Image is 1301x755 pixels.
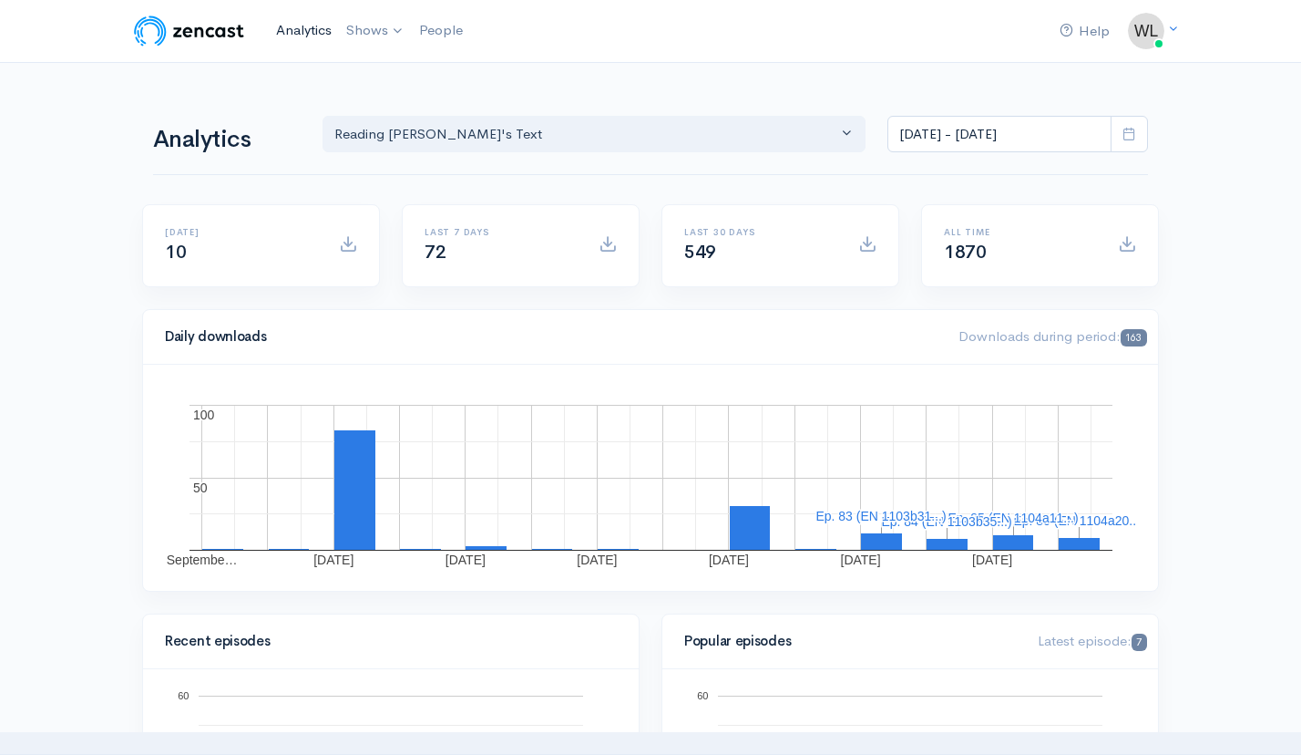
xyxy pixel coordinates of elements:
a: Analytics [269,11,339,50]
text: 50 [193,481,208,495]
span: 7 [1132,634,1147,651]
a: Help [1052,12,1117,51]
text: Septembe… [167,553,238,567]
h1: Analytics [153,127,301,153]
span: 163 [1121,329,1147,346]
text: Ep. 84 (EN 1103b35...) [881,514,1011,529]
span: 10 [165,241,186,264]
span: 549 [684,241,716,264]
a: Shows [339,11,412,51]
svg: A chart. [165,387,1136,569]
span: Downloads during period: [958,327,1147,345]
button: Reading Aristotle's Text [323,116,866,153]
h4: Popular episodes [684,634,1016,649]
span: 1870 [944,241,986,264]
span: Latest episode: [1038,632,1147,649]
h6: Last 30 days [684,227,836,237]
h6: [DATE] [165,227,317,237]
input: analytics date range selector [887,116,1111,153]
text: 60 [178,690,189,701]
div: Reading [PERSON_NAME]'s Text [334,124,837,145]
a: People [412,11,470,50]
text: Ep. 83 (EN 1103b31...) [815,509,946,523]
h4: Daily downloads [165,329,937,345]
text: [DATE] [972,553,1012,567]
text: 60 [697,690,708,701]
img: ZenCast Logo [131,13,247,49]
text: 100 [193,408,215,422]
h6: Last 7 days [425,227,577,237]
text: [DATE] [709,553,749,567]
text: Ep. 85 (EN 1104a11...) [948,511,1078,525]
img: ... [1128,13,1164,49]
h6: All time [944,227,1096,237]
text: Ep. 86 (EN 1104a20...) [1013,513,1143,528]
text: [DATE] [577,553,617,567]
text: [DATE] [446,553,486,567]
span: 72 [425,241,446,264]
text: [DATE] [841,553,881,567]
text: [DATE] [313,553,353,567]
h4: Recent episodes [165,634,606,649]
